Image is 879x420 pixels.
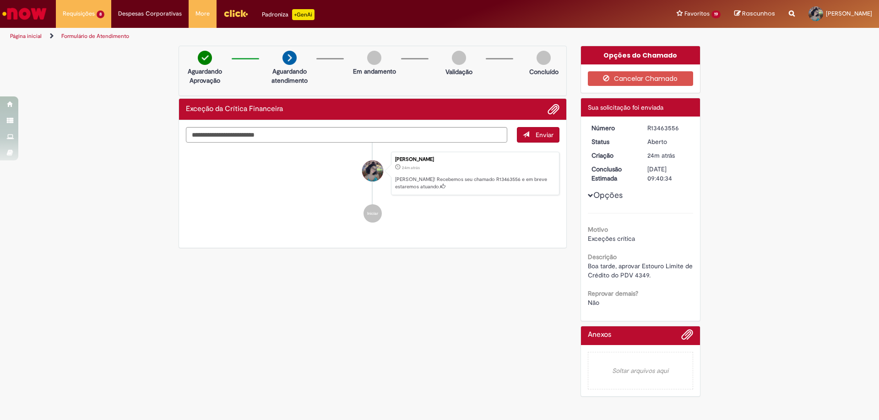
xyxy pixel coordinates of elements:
span: 24m atrás [647,151,675,159]
button: Enviar [517,127,559,143]
a: Formulário de Atendimento [61,32,129,40]
a: Página inicial [10,32,42,40]
time: 29/08/2025 16:40:31 [647,151,675,159]
a: Rascunhos [734,10,775,18]
p: Em andamento [353,67,396,76]
div: Opções do Chamado [581,46,700,64]
div: [DATE] 09:40:34 [647,165,690,183]
p: Validação [445,67,472,76]
div: Padroniza [262,9,315,20]
span: 19 [711,11,721,18]
span: Enviar [536,131,553,139]
textarea: Digite sua mensagem aqui... [186,127,507,143]
span: 24m atrás [402,165,420,170]
p: Aguardando atendimento [267,67,312,85]
span: Boa tarde, aprovar Estouro Limite de Crédito do PDV 4349. [588,262,695,279]
span: Exceções crítica [588,234,635,243]
p: [PERSON_NAME]! Recebemos seu chamado R13463556 e em breve estaremos atuando. [395,176,554,190]
span: Favoritos [684,9,710,18]
em: Soltar arquivos aqui [588,352,694,389]
p: +GenAi [292,9,315,20]
div: 29/08/2025 16:40:31 [647,151,690,160]
img: arrow-next.png [282,51,297,65]
dt: Criação [585,151,641,160]
img: ServiceNow [1,5,48,23]
dt: Conclusão Estimada [585,165,641,183]
span: Requisições [63,9,95,18]
span: More [195,9,210,18]
h2: Anexos [588,331,611,339]
p: Concluído [529,67,559,76]
div: [PERSON_NAME] [395,157,554,162]
b: Reprovar demais? [588,289,638,298]
span: Sua solicitação foi enviada [588,103,663,112]
p: Aguardando Aprovação [183,67,227,85]
button: Cancelar Chamado [588,71,694,86]
img: img-circle-grey.png [367,51,381,65]
span: Rascunhos [742,9,775,18]
ul: Histórico de tíquete [186,143,559,232]
time: 29/08/2025 16:40:31 [402,165,420,170]
h2: Exceção da Crítica Financeira Histórico de tíquete [186,105,283,113]
button: Adicionar anexos [681,329,693,345]
div: Iara Fabia Castro Viana Silva [362,160,383,181]
span: Não [588,298,599,307]
dt: Número [585,123,641,133]
dt: Status [585,137,641,146]
div: Aberto [647,137,690,146]
img: click_logo_yellow_360x200.png [223,6,248,20]
img: img-circle-grey.png [452,51,466,65]
div: R13463556 [647,123,690,133]
b: Motivo [588,225,608,234]
img: check-circle-green.png [198,51,212,65]
span: Despesas Corporativas [118,9,182,18]
button: Adicionar anexos [548,103,559,115]
ul: Trilhas de página [7,28,579,45]
img: img-circle-grey.png [537,51,551,65]
span: [PERSON_NAME] [826,10,872,17]
span: 8 [97,11,104,18]
b: Descrição [588,253,617,261]
li: Iara Fabia Castro Viana Silva [186,152,559,196]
